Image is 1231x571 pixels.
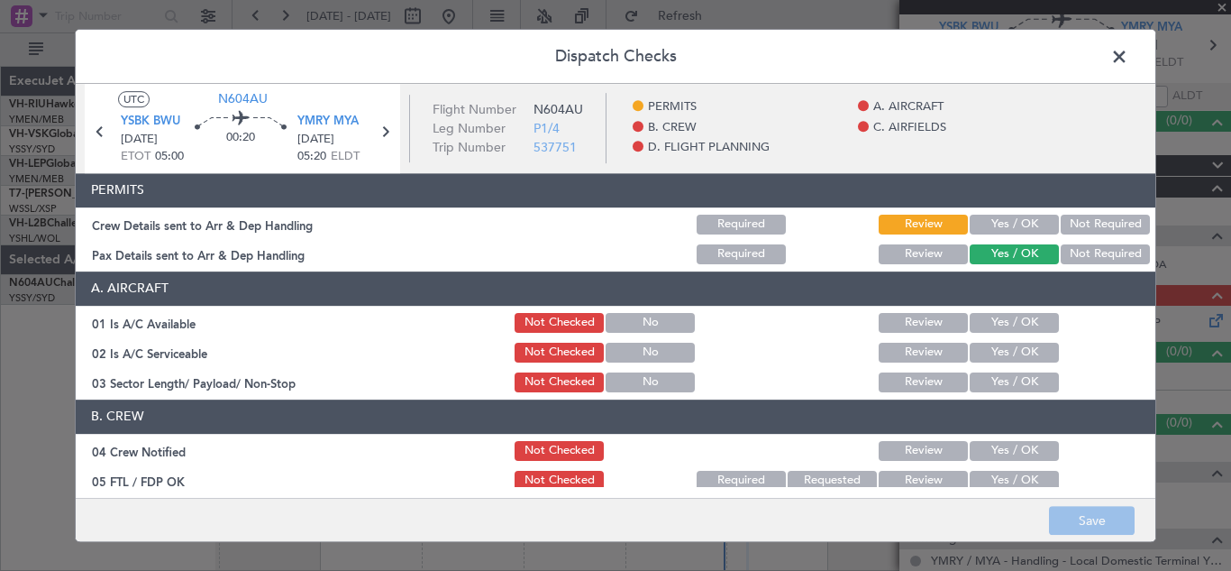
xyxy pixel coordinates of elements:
[970,313,1059,333] button: Yes / OK
[1061,215,1150,235] button: Not Required
[873,119,946,137] span: C. AIRFIELDS
[76,30,1155,84] header: Dispatch Checks
[970,215,1059,235] button: Yes / OK
[879,313,968,333] button: Review
[970,471,1059,491] button: Yes / OK
[879,441,968,461] button: Review
[873,99,944,117] span: A. AIRCRAFT
[970,441,1059,461] button: Yes / OK
[879,471,968,491] button: Review
[970,244,1059,264] button: Yes / OK
[879,373,968,392] button: Review
[879,244,968,264] button: Review
[1061,244,1150,264] button: Not Required
[879,343,968,363] button: Review
[970,343,1059,363] button: Yes / OK
[970,373,1059,392] button: Yes / OK
[879,215,968,235] button: Review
